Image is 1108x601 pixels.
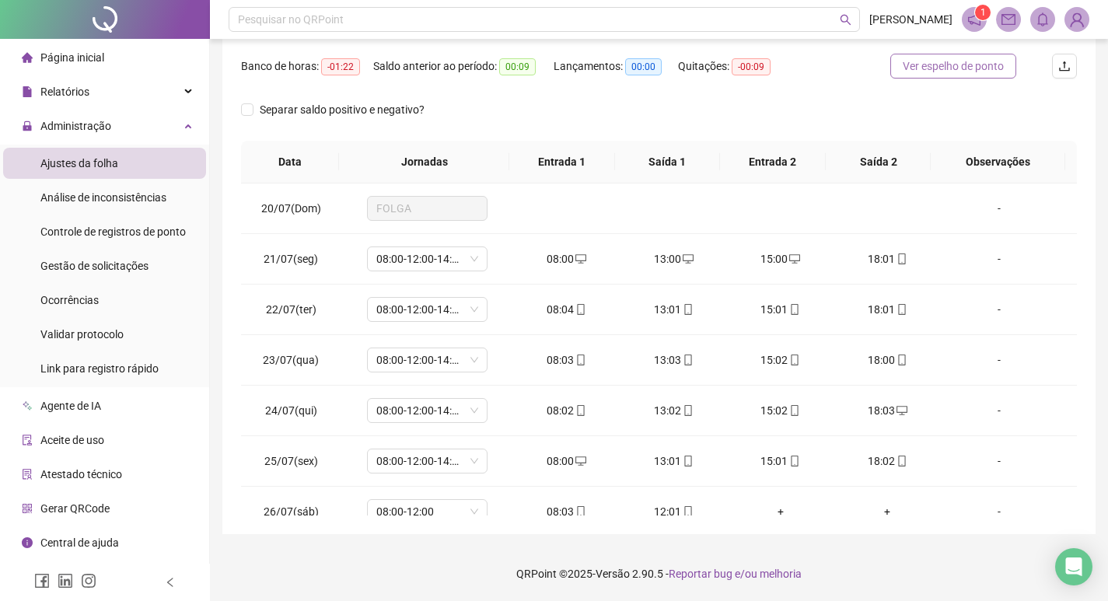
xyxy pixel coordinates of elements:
span: mobile [681,355,694,365]
span: solution [22,469,33,480]
div: 18:02 [847,452,929,470]
span: mobile [895,355,907,365]
div: + [739,503,822,520]
span: Análise de inconsistências [40,191,166,204]
span: mobile [895,304,907,315]
span: Observações [943,153,1052,170]
span: desktop [788,253,800,264]
div: - [953,301,1045,318]
span: qrcode [22,503,33,514]
span: 21/07(seg) [264,253,318,265]
sup: 1 [975,5,991,20]
div: 18:00 [847,351,929,369]
footer: QRPoint © 2025 - 2.90.5 - [210,547,1108,601]
div: 15:01 [739,301,822,318]
div: - [953,351,1045,369]
span: instagram [81,573,96,589]
span: Administração [40,120,111,132]
span: mail [1001,12,1015,26]
div: 08:04 [526,301,608,318]
th: Saída 2 [826,141,931,183]
span: Ver espelho de ponto [903,58,1004,75]
div: + [847,503,929,520]
div: - [953,452,1045,470]
div: - [953,250,1045,267]
span: - [998,202,1001,215]
span: mobile [681,506,694,517]
span: 08:00-12:00-14:00-18:00 [376,449,478,473]
div: 13:02 [632,402,715,419]
span: notification [967,12,981,26]
span: desktop [574,456,586,466]
span: 08:00-12:00-14:00-18:00 [376,247,478,271]
th: Entrada 1 [509,141,615,183]
span: facebook [34,573,50,589]
span: 08:00-12:00-14:00-18:00 [376,399,478,422]
span: [PERSON_NAME] [869,11,952,28]
span: 08:00-12:00-14:00-18:00 [376,298,478,321]
th: Entrada 2 [720,141,826,183]
span: Atestado técnico [40,468,122,480]
span: Página inicial [40,51,104,64]
span: Reportar bug e/ou melhoria [669,568,802,580]
span: left [165,577,176,588]
span: 00:09 [499,58,536,75]
div: 18:01 [847,250,929,267]
span: Gestão de solicitações [40,260,149,272]
span: Aceite de uso [40,434,104,446]
img: 89225 [1065,8,1089,31]
span: mobile [681,304,694,315]
th: Jornadas [339,141,509,183]
span: Versão [596,568,630,580]
div: 13:00 [632,250,715,267]
span: info-circle [22,537,33,548]
span: 1 [980,7,986,18]
span: mobile [681,456,694,466]
div: Saldo anterior ao período: [373,58,554,75]
span: Ocorrências [40,294,99,306]
span: 08:00-12:00-14:00-18:00 [376,348,478,372]
span: mobile [574,405,586,416]
span: FOLGA [376,197,478,220]
span: mobile [681,405,694,416]
span: mobile [574,506,586,517]
span: desktop [895,405,907,416]
span: desktop [681,253,694,264]
div: 18:01 [847,301,929,318]
span: mobile [895,253,907,264]
div: 12:01 [632,503,715,520]
div: 13:01 [632,452,715,470]
div: Quitações: [678,58,787,75]
th: Saída 1 [615,141,721,183]
span: upload [1058,60,1071,72]
span: Controle de registros de ponto [40,225,186,238]
button: Ver espelho de ponto [890,54,1016,79]
span: 08:00-12:00 [376,500,478,523]
div: Banco de horas: [241,58,373,75]
div: 08:03 [526,351,608,369]
div: 18:03 [847,402,929,419]
div: 15:02 [739,402,822,419]
span: Relatórios [40,86,89,98]
div: - [953,402,1045,419]
span: 25/07(sex) [264,455,318,467]
span: mobile [788,456,800,466]
th: Observações [931,141,1064,183]
span: 22/07(ter) [266,303,316,316]
span: Central de ajuda [40,536,119,549]
span: Validar protocolo [40,328,124,341]
span: lock [22,121,33,131]
div: 08:00 [526,250,608,267]
span: desktop [574,253,586,264]
span: linkedin [58,573,73,589]
span: search [840,14,851,26]
div: 15:01 [739,452,822,470]
span: Agente de IA [40,400,101,412]
span: Separar saldo positivo e negativo? [253,101,431,118]
div: 15:00 [739,250,822,267]
span: mobile [788,405,800,416]
span: -01:22 [321,58,360,75]
span: 26/07(sáb) [264,505,319,518]
span: 00:00 [625,58,662,75]
div: - [953,503,1045,520]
